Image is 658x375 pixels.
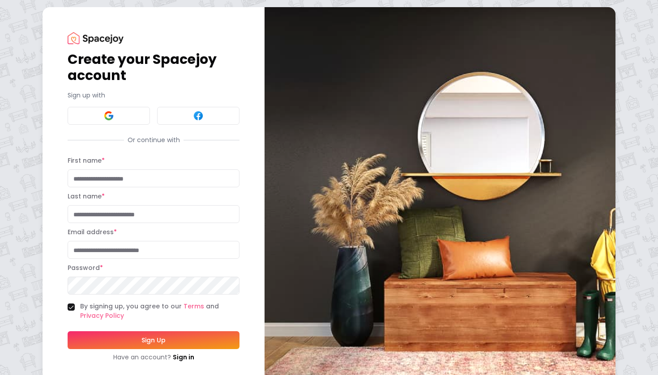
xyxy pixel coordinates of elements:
[68,263,103,272] label: Password
[68,156,105,165] label: First name
[173,353,194,362] a: Sign in
[184,302,204,311] a: Terms
[68,331,239,349] button: Sign Up
[68,192,105,201] label: Last name
[68,51,239,84] h1: Create your Spacejoy account
[80,302,239,320] label: By signing up, you agree to our and
[68,353,239,362] div: Have an account?
[68,32,124,44] img: Spacejoy Logo
[124,135,184,144] span: Or continue with
[193,110,204,121] img: Facebook signin
[80,311,124,320] a: Privacy Policy
[68,228,117,236] label: Email address
[68,91,239,100] p: Sign up with
[103,110,114,121] img: Google signin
